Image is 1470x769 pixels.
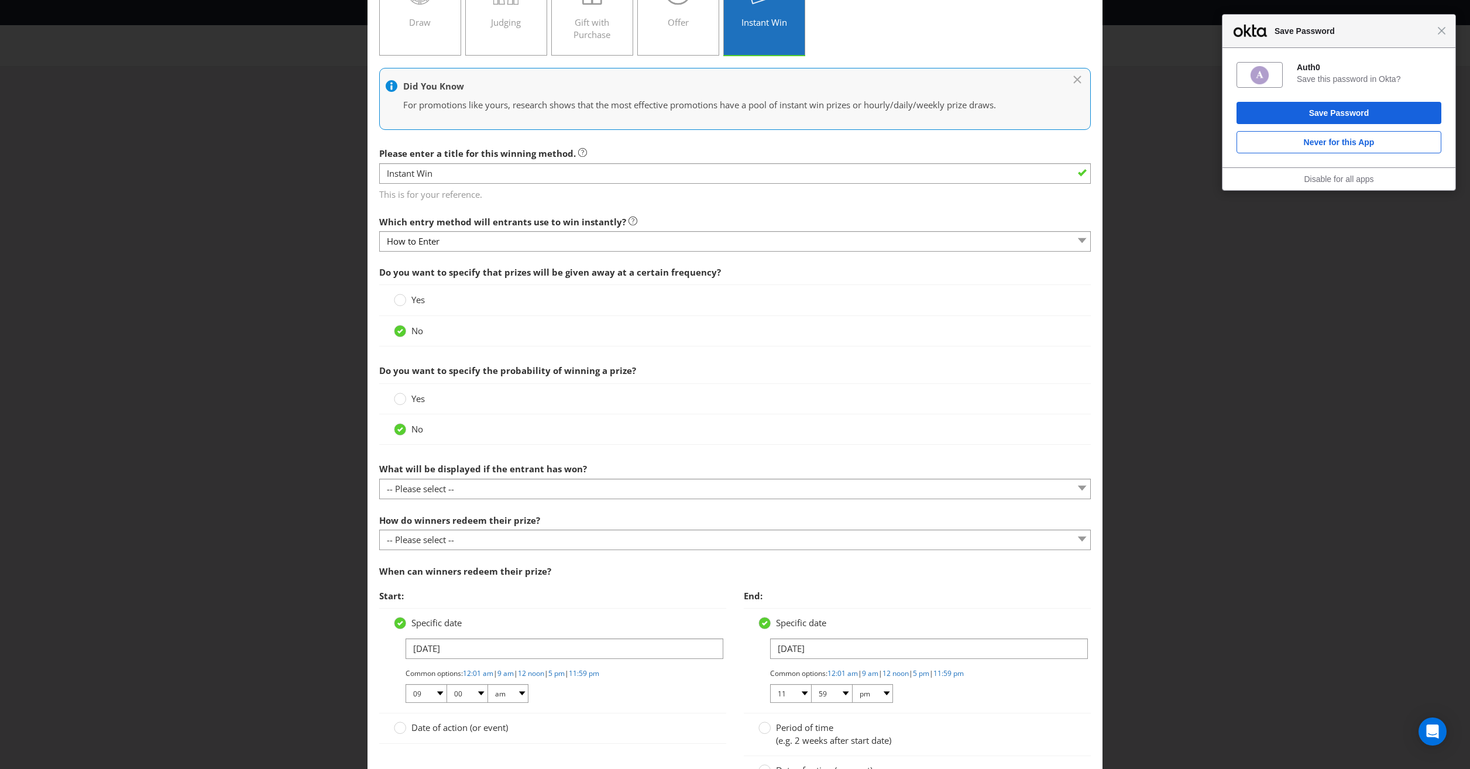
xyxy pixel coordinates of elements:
span: | [929,668,933,678]
span: End: [744,590,763,602]
span: No [411,423,423,435]
a: 9 am [862,668,878,678]
a: 11:59 pm [569,668,599,678]
span: | [565,668,569,678]
span: This is for your reference. [379,184,1091,201]
img: LJcefQAAAAZJREFUAwCUiPKzH4Q2rAAAAABJRU5ErkJggg== [1249,65,1270,85]
a: 12 noon [882,668,909,678]
button: Never for this App [1237,131,1441,153]
span: What will be displayed if the entrant has won? [379,463,587,475]
span: How do winners redeem their prize? [379,514,540,526]
a: Disable for all apps [1304,174,1373,184]
span: Specific date [776,617,826,629]
span: Start: [379,590,404,602]
span: Which entry method will entrants use to win instantly? [379,216,626,228]
a: 12 noon [518,668,544,678]
span: Common options: [770,668,827,678]
span: When can winners redeem their prize? [379,565,551,577]
div: Save this password in Okta? [1297,74,1441,84]
span: Draw [409,16,431,28]
span: | [493,668,497,678]
span: Save Password [1269,24,1437,38]
span: Do you want to specify the probability of winning a prize? [379,365,636,376]
span: Common options: [406,668,463,678]
span: Period of time [776,722,833,733]
span: | [514,668,518,678]
span: Yes [411,393,425,404]
span: Yes [411,294,425,305]
a: 12:01 am [827,668,858,678]
span: Gift with Purchase [573,16,610,40]
a: 5 pm [913,668,929,678]
div: Open Intercom Messenger [1419,717,1447,746]
span: Instant Win [741,16,787,28]
input: DD/MM/YY [770,638,1088,659]
span: Do you want to specify that prizes will be given away at a certain frequency? [379,266,721,278]
span: No [411,325,423,337]
button: Save Password [1237,102,1441,124]
a: 12:01 am [463,668,493,678]
span: Close [1437,26,1446,35]
span: | [544,668,548,678]
span: Specific date [411,617,462,629]
span: | [858,668,862,678]
span: | [878,668,882,678]
a: 11:59 pm [933,668,964,678]
input: DD/MM/YY [406,638,723,659]
div: Auth0 [1297,62,1441,73]
a: 9 am [497,668,514,678]
span: Judging [491,16,521,28]
span: | [909,668,913,678]
p: For promotions like yours, research shows that the most effective promotions have a pool of insta... [403,99,1055,111]
span: Date of action (or event) [411,722,508,733]
span: Please enter a title for this winning method. [379,147,576,159]
span: (e.g. 2 weeks after start date) [776,734,891,746]
span: Offer [668,16,689,28]
a: 5 pm [548,668,565,678]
